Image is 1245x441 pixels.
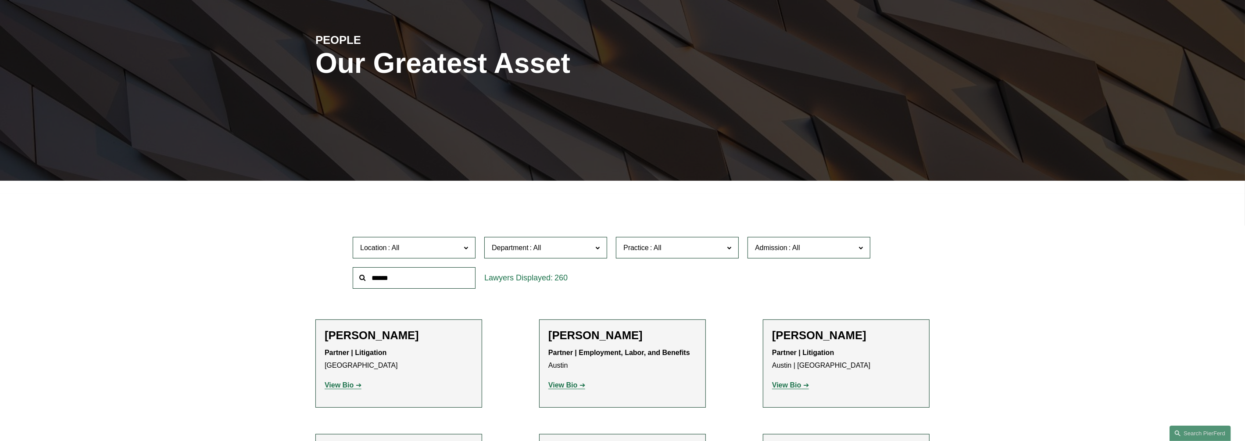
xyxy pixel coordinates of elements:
p: Austin | [GEOGRAPHIC_DATA] [772,347,920,372]
p: [GEOGRAPHIC_DATA] [325,347,473,372]
strong: View Bio [772,381,801,389]
a: View Bio [548,381,585,389]
span: Admission [755,244,787,251]
strong: Partner | Employment, Labor, and Benefits [548,349,690,356]
strong: View Bio [548,381,577,389]
strong: Partner | Litigation [772,349,834,356]
span: 260 [555,273,568,282]
span: Location [360,244,387,251]
h1: Our Greatest Asset [315,47,725,79]
a: View Bio [325,381,361,389]
h4: PEOPLE [315,33,469,47]
a: Search this site [1170,426,1231,441]
h2: [PERSON_NAME] [325,329,473,342]
h2: [PERSON_NAME] [548,329,697,342]
p: Austin [548,347,697,372]
a: View Bio [772,381,809,389]
h2: [PERSON_NAME] [772,329,920,342]
span: Department [492,244,529,251]
strong: Partner | Litigation [325,349,386,356]
strong: View Bio [325,381,354,389]
span: Practice [623,244,649,251]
